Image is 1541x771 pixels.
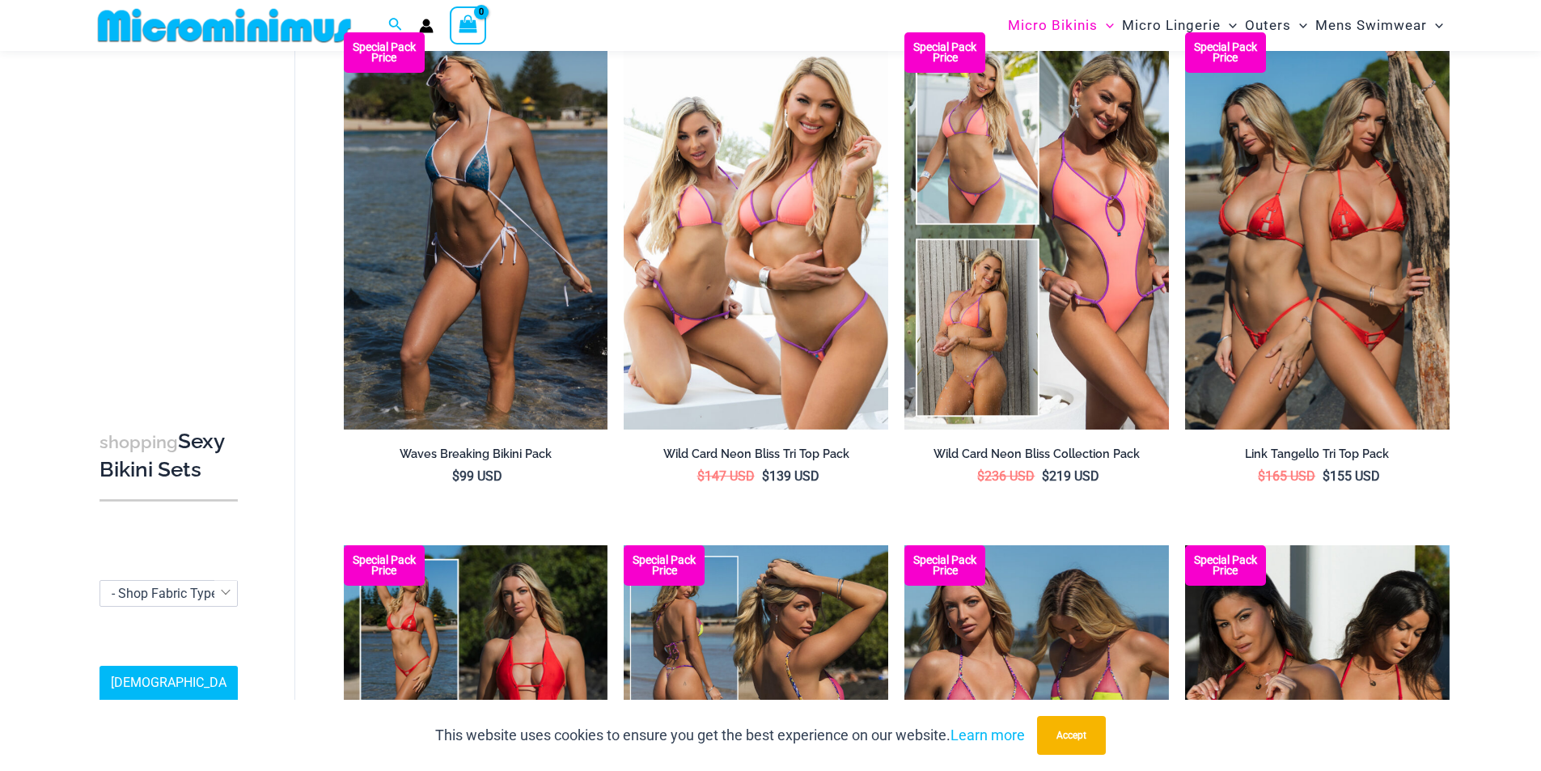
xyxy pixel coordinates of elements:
b: Special Pack Price [1185,555,1266,576]
bdi: 165 USD [1258,468,1315,484]
span: $ [1323,468,1330,484]
a: Wild Card Neon Bliss Tri Top Pack [624,447,888,468]
a: Learn more [950,727,1025,743]
b: Special Pack Price [904,555,985,576]
span: $ [452,468,459,484]
img: MM SHOP LOGO FLAT [91,7,358,44]
a: Collection Pack (7) Collection Pack B (1)Collection Pack B (1) [904,32,1169,429]
span: Menu Toggle [1291,5,1307,46]
b: Special Pack Price [344,555,425,576]
span: $ [1258,468,1265,484]
span: $ [1042,468,1049,484]
a: Wild Card Neon Bliss Collection Pack [904,447,1169,468]
bdi: 147 USD [697,468,755,484]
span: Micro Lingerie [1122,5,1221,46]
a: Micro BikinisMenu ToggleMenu Toggle [1004,5,1118,46]
img: Collection Pack (7) [904,32,1169,429]
span: - Shop Fabric Type [100,581,237,606]
span: Menu Toggle [1427,5,1443,46]
a: Account icon link [419,19,434,33]
span: Mens Swimwear [1315,5,1427,46]
h2: Waves Breaking Bikini Pack [344,447,608,462]
img: Waves Breaking Ocean 312 Top 456 Bottom 08 [344,32,608,429]
a: Waves Breaking Bikini Pack [344,447,608,468]
bdi: 155 USD [1323,468,1380,484]
b: Special Pack Price [1185,42,1266,63]
a: Waves Breaking Ocean 312 Top 456 Bottom 08 Waves Breaking Ocean 312 Top 456 Bottom 04Waves Breaki... [344,32,608,429]
span: Menu Toggle [1221,5,1237,46]
h2: Wild Card Neon Bliss Tri Top Pack [624,447,888,462]
span: Outers [1245,5,1291,46]
span: - Shop Fabric Type [112,586,218,601]
span: shopping [99,432,178,452]
b: Special Pack Price [624,555,705,576]
a: [DEMOGRAPHIC_DATA] Sizing Guide [99,667,238,727]
b: Special Pack Price [904,42,985,63]
bdi: 99 USD [452,468,502,484]
nav: Site Navigation [1001,2,1450,49]
bdi: 219 USD [1042,468,1099,484]
img: Wild Card Neon Bliss Tri Top Pack [624,32,888,429]
span: $ [762,468,769,484]
a: Bikini Pack Bikini Pack BBikini Pack B [1185,32,1450,429]
iframe: TrustedSite Certified [99,54,245,378]
a: Mens SwimwearMenu ToggleMenu Toggle [1311,5,1447,46]
span: - Shop Fabric Type [99,580,238,607]
h2: Link Tangello Tri Top Pack [1185,447,1450,462]
a: View Shopping Cart, empty [450,6,487,44]
h3: Sexy Bikini Sets [99,428,238,484]
span: $ [697,468,705,484]
a: Wild Card Neon Bliss Tri Top PackWild Card Neon Bliss Tri Top Pack BWild Card Neon Bliss Tri Top ... [624,32,888,429]
bdi: 139 USD [762,468,819,484]
span: Micro Bikinis [1008,5,1098,46]
a: Link Tangello Tri Top Pack [1185,447,1450,468]
button: Accept [1037,716,1106,755]
bdi: 236 USD [977,468,1035,484]
img: Bikini Pack [1185,32,1450,429]
span: Menu Toggle [1098,5,1114,46]
h2: Wild Card Neon Bliss Collection Pack [904,447,1169,462]
a: Search icon link [388,15,403,36]
b: Special Pack Price [344,42,425,63]
a: OutersMenu ToggleMenu Toggle [1241,5,1311,46]
p: This website uses cookies to ensure you get the best experience on our website. [435,723,1025,748]
a: Micro LingerieMenu ToggleMenu Toggle [1118,5,1241,46]
span: $ [977,468,984,484]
